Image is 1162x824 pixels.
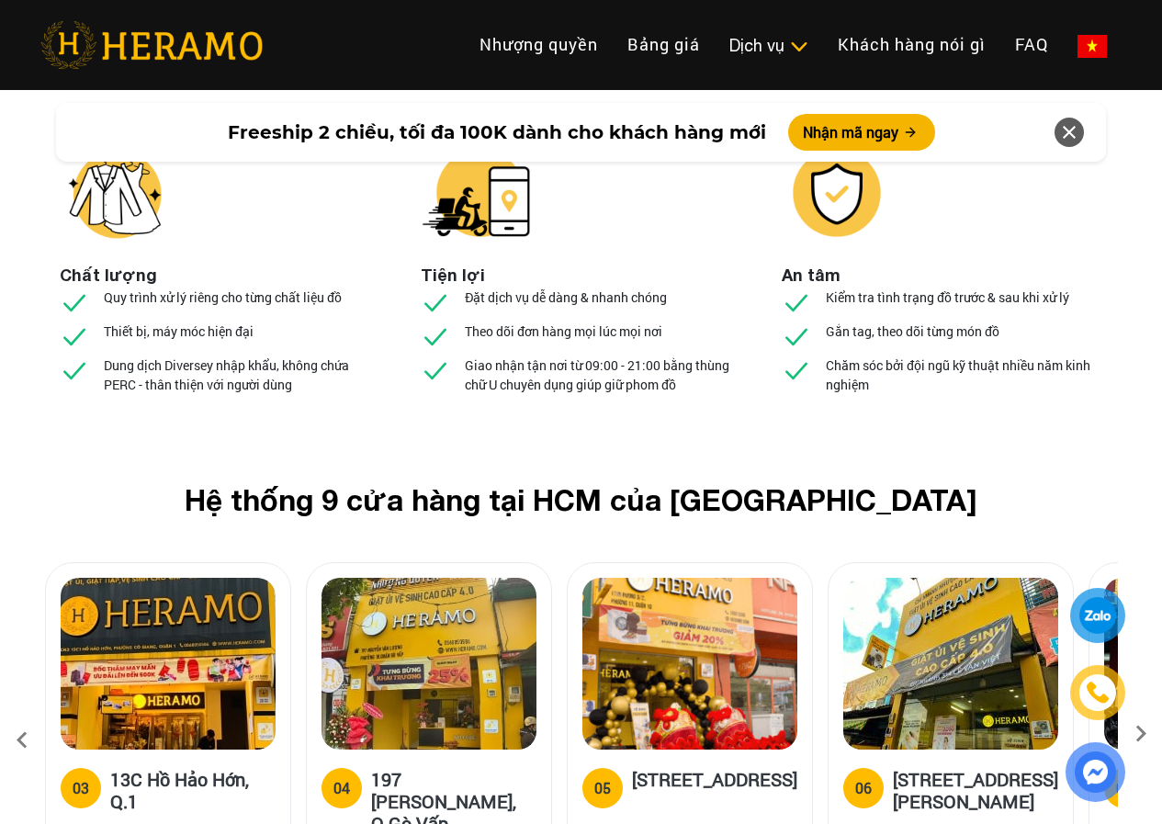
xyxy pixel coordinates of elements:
[421,356,450,385] img: checked.svg
[40,21,263,69] img: heramo-logo.png
[1073,668,1123,717] a: phone-icon
[1000,25,1063,64] a: FAQ
[421,288,450,317] img: checked.svg
[782,322,811,351] img: checked.svg
[582,578,797,750] img: heramo-179b-duong-3-thang-2-phuong-11-quan-10
[60,322,89,351] img: checked.svg
[60,288,89,317] img: checked.svg
[61,578,276,750] img: heramo-13c-ho-hao-hon-quan-1
[60,138,170,248] img: heramo-giat-hap-giat-kho-chat-luong
[110,768,276,812] h5: 13C Hồ Hảo Hớn, Q.1
[322,578,536,750] img: heramo-197-nguyen-van-luong
[782,288,811,317] img: checked.svg
[421,322,450,351] img: checked.svg
[826,356,1103,394] p: Chăm sóc bởi đội ngũ kỹ thuật nhiều năm kinh nghiệm
[826,288,1069,307] p: Kiểm tra tình trạng đồ trước & sau khi xử lý
[74,482,1089,517] h2: Hệ thống 9 cửa hàng tại HCM của [GEOGRAPHIC_DATA]
[782,138,892,248] img: heramo-giat-hap-giat-kho-an-tam
[333,777,350,799] div: 04
[613,25,715,64] a: Bảng giá
[60,356,89,385] img: checked.svg
[893,768,1058,812] h5: [STREET_ADDRESS][PERSON_NAME]
[465,356,742,394] p: Giao nhận tận nơi từ 09:00 - 21:00 bằng thùng chữ U chuyên dụng giúp giữ phom đồ
[826,322,999,341] p: Gắn tag, theo dõi từng món đồ
[789,38,808,56] img: subToggleIcon
[594,777,611,799] div: 05
[228,119,766,146] span: Freeship 2 chiều, tối đa 100K dành cho khách hàng mới
[823,25,1000,64] a: Khách hàng nói gì
[104,288,342,307] p: Quy trình xử lý riêng cho từng chất liệu đồ
[465,322,662,341] p: Theo dõi đơn hàng mọi lúc mọi nơi
[632,768,797,805] h5: [STREET_ADDRESS]
[421,138,531,248] img: heramo-giat-hap-giat-kho-tien-loi
[421,263,485,288] li: Tiện lợi
[60,263,157,288] li: Chất lượng
[855,777,872,799] div: 06
[782,263,840,288] li: An tâm
[729,33,808,58] div: Dịch vụ
[73,777,89,799] div: 03
[104,356,381,394] p: Dung dịch Diversey nhập khẩu, không chứa PERC - thân thiện với người dùng
[788,114,935,151] button: Nhận mã ngay
[104,322,254,341] p: Thiết bị, máy móc hiện đại
[465,25,613,64] a: Nhượng quyền
[843,578,1058,750] img: heramo-314-le-van-viet-phuong-tang-nhon-phu-b-quan-9
[1088,683,1108,703] img: phone-icon
[1077,35,1107,58] img: vn-flag.png
[782,356,811,385] img: checked.svg
[465,288,667,307] p: Đặt dịch vụ dễ dàng & nhanh chóng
